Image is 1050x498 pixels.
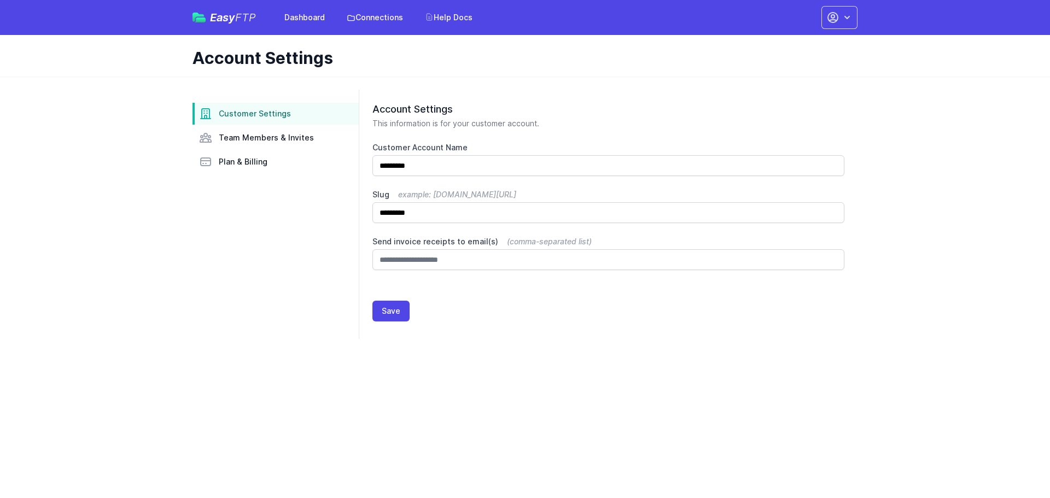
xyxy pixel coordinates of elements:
[507,237,592,246] span: (comma-separated list)
[192,103,359,125] a: Customer Settings
[219,132,314,143] span: Team Members & Invites
[398,190,516,199] span: example: [DOMAIN_NAME][URL]
[418,8,479,27] a: Help Docs
[372,301,410,321] button: Save
[192,151,359,173] a: Plan & Billing
[219,156,267,167] span: Plan & Billing
[372,236,844,247] label: Send invoice receipts to email(s)
[340,8,410,27] a: Connections
[372,189,844,200] label: Slug
[372,103,844,116] h2: Account Settings
[192,127,359,149] a: Team Members & Invites
[210,12,256,23] span: Easy
[192,13,206,22] img: easyftp_logo.png
[372,142,844,153] label: Customer Account Name
[235,11,256,24] span: FTP
[192,12,256,23] a: EasyFTP
[192,48,849,68] h1: Account Settings
[219,108,291,119] span: Customer Settings
[372,118,844,129] p: This information is for your customer account.
[278,8,331,27] a: Dashboard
